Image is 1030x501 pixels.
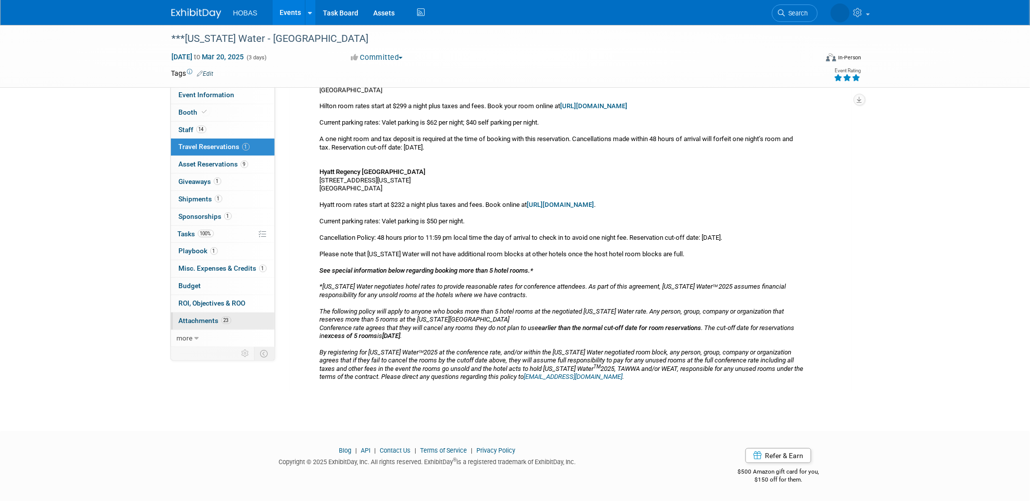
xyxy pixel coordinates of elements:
[179,195,222,203] span: Shipments
[171,191,275,208] a: Shipments1
[476,447,515,454] a: Privacy Policy
[320,20,804,389] div: The host hotels for [US_STATE] Water 2025 are: 1600 [PERSON_NAME] [GEOGRAPHIC_DATA] Hilton room r...
[221,317,231,324] span: 23
[193,53,202,61] span: to
[198,230,214,237] span: 100%
[412,447,419,454] span: |
[179,143,250,151] span: Travel Reservations
[259,265,267,272] span: 1
[171,87,275,104] a: Event Information
[339,447,351,454] a: Blog
[347,52,407,63] button: Committed
[179,299,246,307] span: ROI, Objectives & ROO
[233,9,258,17] span: HOBAS
[196,126,206,133] span: 14
[745,448,811,463] a: Refer & Earn
[831,3,850,22] img: Lia Chowdhury
[759,52,862,67] div: Event Format
[179,91,235,99] span: Event Information
[179,317,231,325] span: Attachments
[527,201,594,208] a: [URL][DOMAIN_NAME]
[179,160,248,168] span: Asset Reservations
[171,104,275,121] a: Booth
[834,68,861,73] div: Event Rating
[179,212,232,220] span: Sponsorships
[197,70,214,77] a: Edit
[453,457,456,463] sup: ®
[214,177,221,185] span: 1
[171,122,275,139] a: Staff14
[772,4,818,22] a: Search
[168,30,803,48] div: ***[US_STATE] Water - [GEOGRAPHIC_DATA]
[171,173,275,190] a: Giveaways1
[171,260,275,277] a: Misc. Expenses & Credits1
[785,9,808,17] span: Search
[178,230,214,238] span: Tasks
[320,168,426,175] b: Hyatt Regency [GEOGRAPHIC_DATA]
[202,109,207,115] i: Booth reservation complete
[419,349,424,354] sub: TM
[179,264,267,272] span: Misc. Expenses & Credits
[372,447,378,454] span: |
[698,461,859,484] div: $500 Amazon gift card for you,
[171,68,214,78] td: Tags
[420,447,467,454] a: Terms of Service
[561,102,628,110] a: [URL][DOMAIN_NAME]
[171,208,275,225] a: Sponsorships1
[179,108,209,116] span: Booth
[361,447,370,454] a: API
[325,332,378,339] b: excess of 5 rooms
[246,54,267,61] span: (3 days)
[210,247,218,255] span: 1
[171,8,221,18] img: ExhibitDay
[171,330,275,347] a: more
[254,347,275,360] td: Toggle Event Tabs
[177,334,193,342] span: more
[179,247,218,255] span: Playbook
[179,177,221,185] span: Giveaways
[171,455,684,467] div: Copyright © 2025 ExhibitDay, Inc. All rights reserved. ExhibitDay is a registered trademark of Ex...
[224,212,232,220] span: 1
[241,161,248,168] span: 9
[171,243,275,260] a: Playbook1
[171,313,275,330] a: Attachments23
[179,126,206,134] span: Staff
[594,364,601,369] sup: TM
[320,283,804,380] i: *[US_STATE] Water negotiates hotel rates to provide reasonable rates for conference attendees. As...
[698,476,859,484] div: $150 off for them.
[171,278,275,295] a: Budget
[171,156,275,173] a: Asset Reservations9
[237,347,255,360] td: Personalize Event Tab Strip
[524,373,623,380] a: [EMAIL_ADDRESS][DOMAIN_NAME]
[713,284,718,288] sub: TM
[539,324,702,332] b: earlier than the normal cut-off date for room reservations
[179,282,201,290] span: Budget
[242,143,250,151] span: 1
[468,447,475,454] span: |
[353,447,359,454] span: |
[838,54,861,61] div: In-Person
[383,332,401,339] b: [DATE]
[320,267,534,274] b: See special information below regarding booking more than 5 hotel rooms.*
[215,195,222,202] span: 1
[171,139,275,156] a: Travel Reservations1
[380,447,411,454] a: Contact Us
[826,53,836,61] img: Format-Inperson.png
[171,295,275,312] a: ROI, Objectives & ROO
[171,226,275,243] a: Tasks100%
[171,52,245,61] span: [DATE] Mar 20, 2025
